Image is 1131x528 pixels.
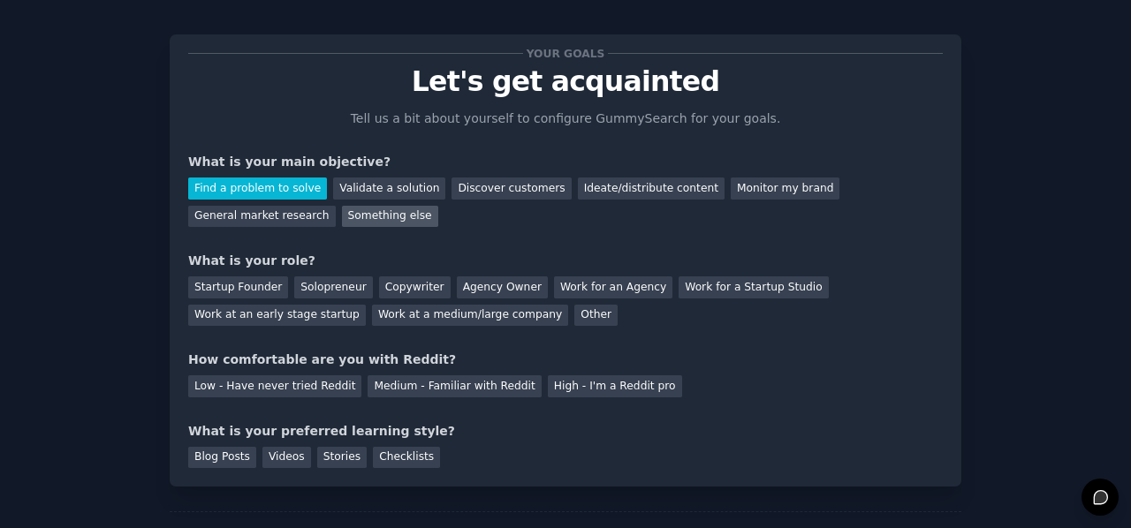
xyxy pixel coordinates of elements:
div: How comfortable are you with Reddit? [188,351,943,369]
div: Stories [317,447,367,469]
div: Work for an Agency [554,276,672,298]
div: Work at a medium/large company [372,305,568,327]
div: Copywriter [379,276,451,298]
p: Let's get acquainted [188,66,943,97]
p: Tell us a bit about yourself to configure GummySearch for your goals. [343,109,788,128]
div: Work for a Startup Studio [679,276,828,298]
div: Medium - Familiar with Reddit [368,375,541,397]
div: Find a problem to solve [188,177,327,200]
div: Solopreneur [294,276,372,298]
div: Ideate/distribute content [578,177,725,200]
div: Discover customers [452,177,571,200]
div: Startup Founder [188,276,288,298]
div: High - I'm a Reddit pro [548,375,682,397]
div: Blog Posts [188,447,256,469]
div: Checklists [373,447,440,469]
div: Other [574,305,618,327]
div: Validate a solution [333,177,445,200]
div: What is your main objective? [188,153,943,171]
div: Something else [342,206,438,228]
div: Low - Have never tried Reddit [188,375,361,397]
div: General market research [188,206,336,228]
div: What is your role? [188,252,943,270]
div: What is your preferred learning style? [188,422,943,441]
div: Videos [262,447,311,469]
div: Agency Owner [457,276,548,298]
span: Your goals [523,44,608,63]
div: Work at an early stage startup [188,305,366,327]
div: Monitor my brand [731,177,839,200]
